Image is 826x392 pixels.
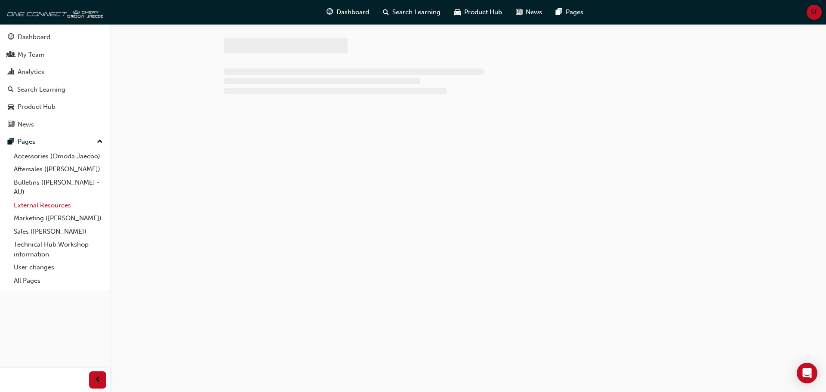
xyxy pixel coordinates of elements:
a: Aftersales ([PERSON_NAME]) [10,163,106,176]
div: My Team [18,50,45,60]
a: Dashboard [3,29,106,45]
span: pages-icon [556,7,562,18]
div: Product Hub [18,102,55,112]
div: Search Learning [17,85,65,95]
span: Dashboard [336,7,369,17]
a: All Pages [10,274,106,287]
div: News [18,120,34,130]
span: search-icon [383,7,389,18]
span: guage-icon [327,7,333,18]
span: SF [811,7,818,17]
span: Pages [566,7,583,17]
button: Pages [3,134,106,150]
a: User changes [10,261,106,274]
span: up-icon [97,136,103,148]
a: news-iconNews [509,3,549,21]
img: oneconnect [4,3,103,21]
div: Pages [18,137,35,147]
a: Sales ([PERSON_NAME]) [10,225,106,238]
span: car-icon [8,103,14,111]
span: people-icon [8,51,14,59]
a: Bulletins ([PERSON_NAME] - AU) [10,176,106,199]
button: DashboardMy TeamAnalyticsSearch LearningProduct HubNews [3,28,106,134]
span: guage-icon [8,34,14,41]
a: Accessories (Omoda Jaecoo) [10,150,106,163]
a: Product Hub [3,99,106,115]
span: chart-icon [8,68,14,76]
div: Open Intercom Messenger [797,363,817,383]
a: car-iconProduct Hub [447,3,509,21]
span: news-icon [8,121,14,129]
a: My Team [3,47,106,63]
a: Technical Hub Workshop information [10,238,106,261]
span: Product Hub [464,7,502,17]
a: search-iconSearch Learning [376,3,447,21]
span: search-icon [8,86,14,94]
a: guage-iconDashboard [320,3,376,21]
a: Analytics [3,64,106,80]
div: Dashboard [18,32,50,42]
span: Search Learning [392,7,441,17]
span: News [526,7,542,17]
a: pages-iconPages [549,3,590,21]
a: External Resources [10,199,106,212]
a: Search Learning [3,82,106,98]
a: News [3,117,106,133]
span: news-icon [516,7,522,18]
span: car-icon [454,7,461,18]
a: Marketing ([PERSON_NAME]) [10,212,106,225]
span: pages-icon [8,138,14,146]
span: prev-icon [95,375,101,386]
button: SF [807,5,822,20]
div: Analytics [18,67,44,77]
